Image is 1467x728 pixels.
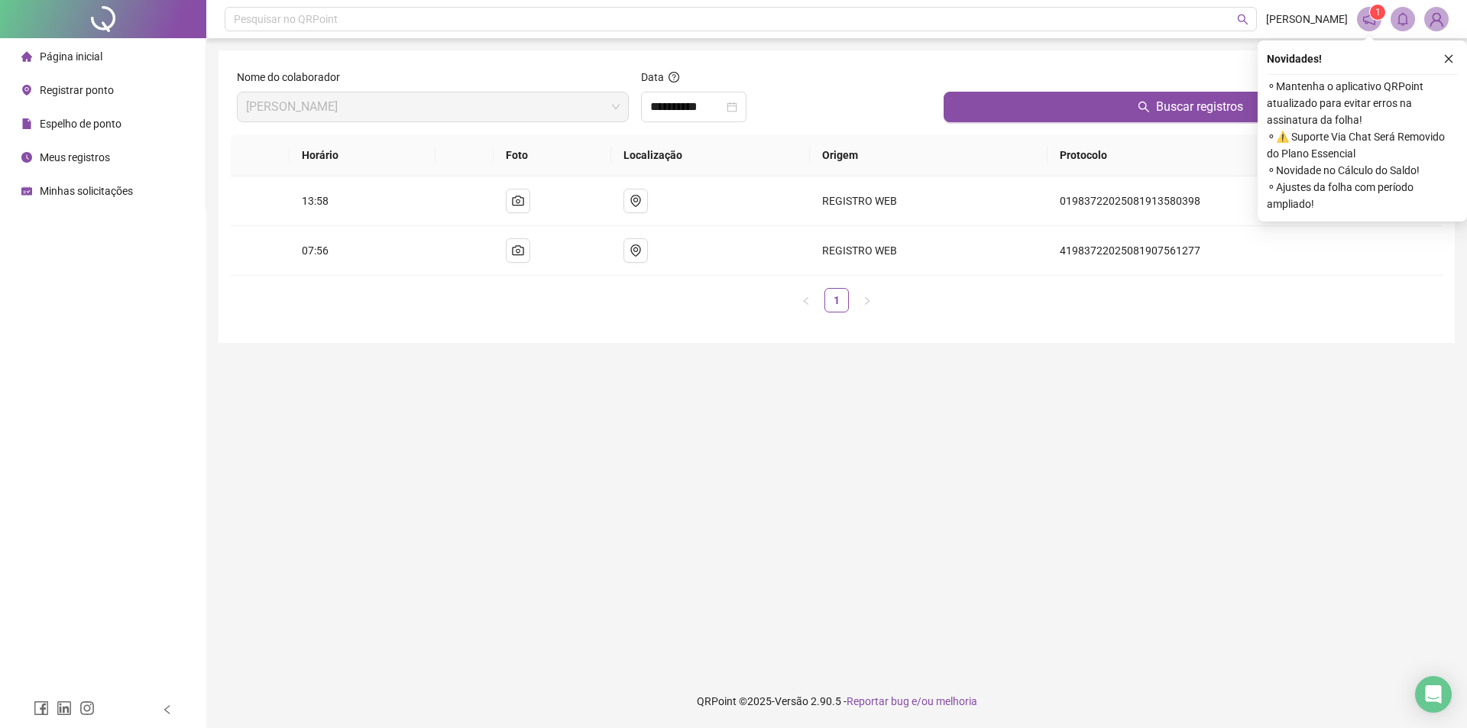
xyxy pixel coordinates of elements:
[802,296,811,306] span: left
[494,134,610,176] th: Foto
[21,186,32,196] span: schedule
[611,134,811,176] th: Localização
[847,695,977,707] span: Reportar bug e/ou melhoria
[1138,101,1150,113] span: search
[21,51,32,62] span: home
[1048,176,1443,226] td: 01983722025081913580398
[1048,226,1443,276] td: 41983722025081907561277
[1267,78,1458,128] span: ⚬ Mantenha o aplicativo QRPoint atualizado para evitar erros na assinatura da folha!
[1443,53,1454,64] span: close
[40,50,102,63] span: Página inicial
[1267,162,1458,179] span: ⚬ Novidade no Cálculo do Saldo!
[641,71,664,83] span: Data
[1362,12,1376,26] span: notification
[34,700,49,716] span: facebook
[1266,11,1348,28] span: [PERSON_NAME]
[57,700,72,716] span: linkedin
[855,288,879,312] li: Próxima página
[810,134,1048,176] th: Origem
[79,700,95,716] span: instagram
[290,134,436,176] th: Horário
[21,85,32,95] span: environment
[302,244,329,257] span: 07:56
[1267,50,1322,67] span: Novidades !
[1415,676,1452,713] div: Open Intercom Messenger
[21,118,32,129] span: file
[1237,14,1248,25] span: search
[1048,134,1443,176] th: Protocolo
[1267,128,1458,162] span: ⚬ ⚠️ Suporte Via Chat Será Removido do Plano Essencial
[1375,7,1381,18] span: 1
[794,288,818,312] li: Página anterior
[810,176,1048,226] td: REGISTRO WEB
[162,704,173,715] span: left
[206,675,1467,728] footer: QRPoint © 2025 - 2.90.5 -
[40,118,121,130] span: Espelho de ponto
[40,84,114,96] span: Registrar ponto
[246,92,620,121] span: BRUNO IGOR AGUIAR DE CASTRO
[794,288,818,312] button: left
[630,195,642,207] span: environment
[630,244,642,257] span: environment
[855,288,879,312] button: right
[21,152,32,163] span: clock-circle
[824,288,849,312] li: 1
[1425,8,1448,31] img: 74656
[810,226,1048,276] td: REGISTRO WEB
[512,244,524,257] span: camera
[302,195,329,207] span: 13:58
[512,195,524,207] span: camera
[863,296,872,306] span: right
[825,289,848,312] a: 1
[1370,5,1385,20] sup: 1
[669,72,679,83] span: question-circle
[40,151,110,163] span: Meus registros
[944,92,1436,122] button: Buscar registros
[1396,12,1410,26] span: bell
[40,185,133,197] span: Minhas solicitações
[237,69,350,86] label: Nome do colaborador
[1156,98,1243,116] span: Buscar registros
[775,695,808,707] span: Versão
[1267,179,1458,212] span: ⚬ Ajustes da folha com período ampliado!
